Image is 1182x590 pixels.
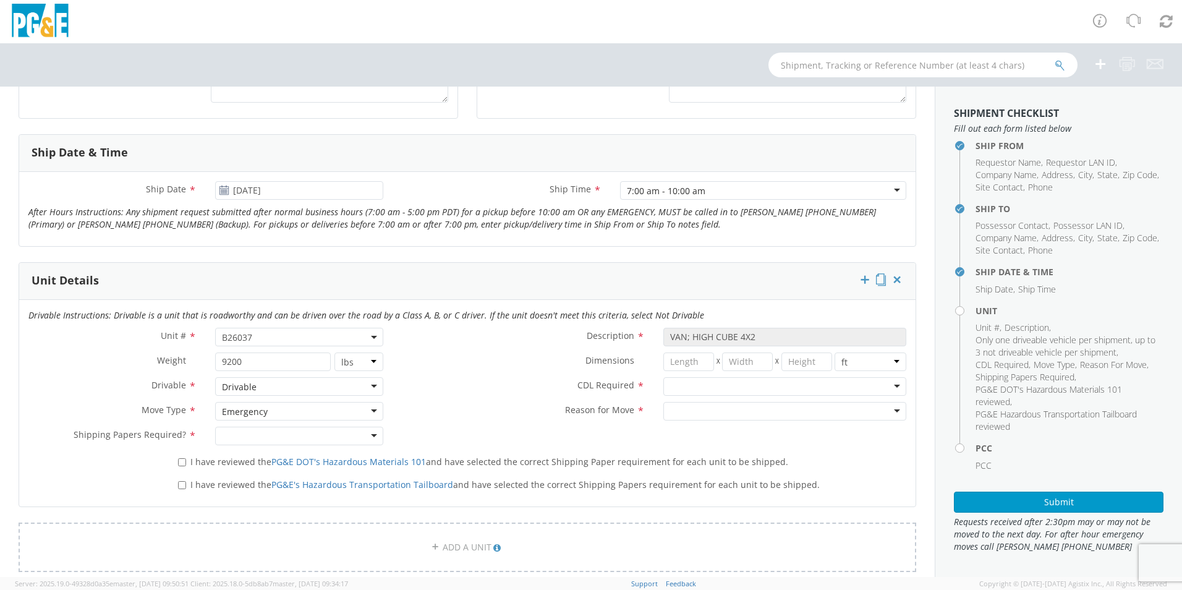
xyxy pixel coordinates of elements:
[587,330,634,341] span: Description
[976,232,1037,244] span: Company Name
[271,479,453,490] a: PG&E's Hazardous Transportation Tailboard
[976,220,1048,231] span: Possessor Contact
[976,244,1023,256] span: Site Contact
[1042,232,1073,244] span: Address
[585,354,634,366] span: Dimensions
[976,383,1160,408] li: ,
[1123,169,1157,181] span: Zip Code
[976,181,1025,194] li: ,
[1078,232,1092,244] span: City
[1034,359,1077,371] li: ,
[976,283,1013,295] span: Ship Date
[32,147,128,159] h3: Ship Date & Time
[976,156,1041,168] span: Requestor Name
[976,169,1037,181] span: Company Name
[976,334,1160,359] li: ,
[1078,169,1092,181] span: City
[142,404,186,416] span: Move Type
[976,443,1163,453] h4: PCC
[28,206,876,230] i: After Hours Instructions: Any shipment request submitted after normal business hours (7:00 am - 5...
[773,353,781,371] span: X
[976,181,1023,193] span: Site Contact
[1046,156,1115,168] span: Requestor LAN ID
[976,359,1031,371] li: ,
[976,232,1039,244] li: ,
[1078,232,1094,244] li: ,
[1005,322,1049,333] span: Description
[768,53,1078,77] input: Shipment, Tracking or Reference Number (at least 4 chars)
[976,334,1155,358] span: Only one driveable vehicle per shipment, up to 3 not driveable vehicle per shipment
[1005,322,1051,334] li: ,
[190,579,348,588] span: Client: 2025.18.0-5db8ab7
[666,579,696,588] a: Feedback
[976,371,1074,383] span: Shipping Papers Required
[271,456,426,468] a: PG&E DOT's Hazardous Materials 101
[1046,156,1117,169] li: ,
[19,523,916,572] a: ADD A UNIT
[1097,169,1118,181] span: State
[976,306,1163,315] h4: Unit
[976,371,1076,383] li: ,
[28,309,704,321] i: Drivable Instructions: Drivable is a unit that is roadworthy and can be driven over the road by a...
[976,322,1000,333] span: Unit #
[178,458,186,466] input: I have reviewed thePG&E DOT's Hazardous Materials 101and have selected the correct Shipping Paper...
[627,185,705,197] div: 7:00 am - 10:00 am
[222,406,268,418] div: Emergency
[976,141,1163,150] h4: Ship From
[1028,181,1053,193] span: Phone
[976,283,1015,296] li: ,
[663,353,714,371] input: Length
[1080,359,1147,370] span: Reason For Move
[1042,232,1075,244] li: ,
[113,579,189,588] span: master, [DATE] 09:50:51
[954,122,1163,135] span: Fill out each form listed below
[577,379,634,391] span: CDL Required
[976,220,1050,232] li: ,
[976,408,1137,432] span: PG&E Hazardous Transportation Tailboard reviewed
[976,383,1122,408] span: PG&E DOT's Hazardous Materials 101 reviewed
[146,183,186,195] span: Ship Date
[215,328,383,346] span: B26037
[976,359,1029,370] span: CDL Required
[976,244,1025,257] li: ,
[976,156,1043,169] li: ,
[954,516,1163,553] span: Requests received after 2:30pm may or may not be moved to the next day. For after hour emergency ...
[161,330,186,341] span: Unit #
[1042,169,1073,181] span: Address
[1123,232,1159,244] li: ,
[1078,169,1094,181] li: ,
[1123,232,1157,244] span: Zip Code
[222,331,376,343] span: B26037
[976,204,1163,213] h4: Ship To
[781,353,832,371] input: Height
[1097,232,1120,244] li: ,
[1123,169,1159,181] li: ,
[976,169,1039,181] li: ,
[954,492,1163,513] button: Submit
[1034,359,1075,370] span: Move Type
[565,404,634,416] span: Reason for Move
[1097,169,1120,181] li: ,
[151,379,186,391] span: Drivable
[976,322,1001,334] li: ,
[1053,220,1123,231] span: Possessor LAN ID
[1042,169,1075,181] li: ,
[190,456,788,468] span: I have reviewed the and have selected the correct Shipping Paper requirement for each unit to be ...
[222,381,257,393] div: Drivable
[1053,220,1125,232] li: ,
[714,353,723,371] span: X
[550,183,591,195] span: Ship Time
[74,429,186,440] span: Shipping Papers Required?
[976,267,1163,276] h4: Ship Date & Time
[32,275,99,287] h3: Unit Details
[157,354,186,366] span: Weight
[1018,283,1056,295] span: Ship Time
[631,579,658,588] a: Support
[976,460,992,471] span: PCC
[722,353,773,371] input: Width
[190,479,820,490] span: I have reviewed the and have selected the correct Shipping Papers requirement for each unit to be...
[1080,359,1149,371] li: ,
[178,481,186,489] input: I have reviewed thePG&E's Hazardous Transportation Tailboardand have selected the correct Shippin...
[15,579,189,588] span: Server: 2025.19.0-49328d0a35e
[1097,232,1118,244] span: State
